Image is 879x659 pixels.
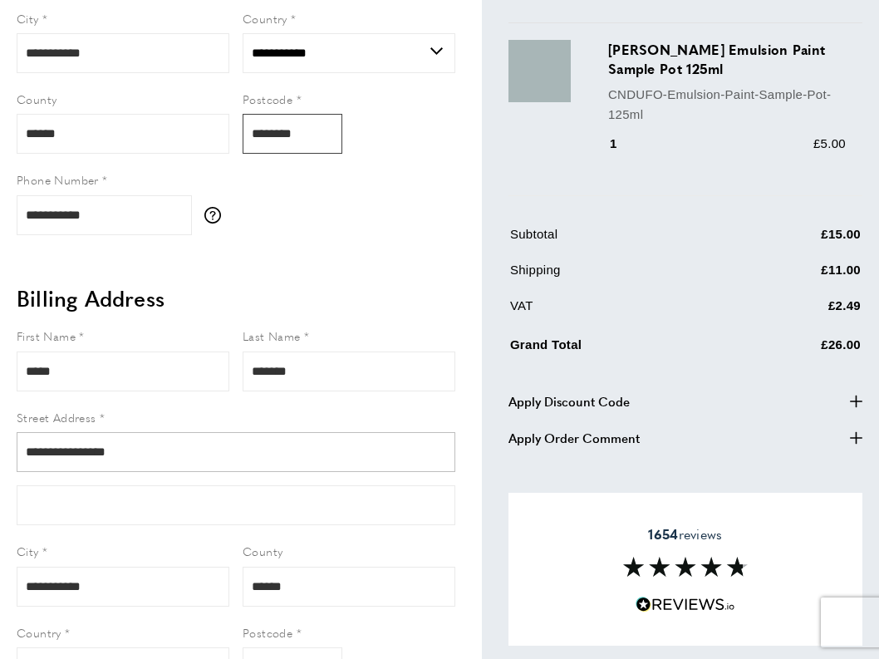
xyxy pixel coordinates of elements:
h2: Billing Address [17,283,455,313]
td: £11.00 [737,260,861,293]
span: Country [243,10,287,27]
td: Shipping [510,260,735,293]
td: £15.00 [737,224,861,257]
span: Phone Number [17,171,99,188]
div: 1 [608,134,641,154]
img: Dufour Emulsion Paint Sample Pot 125ml [508,40,571,102]
td: £26.00 [737,332,861,367]
td: Grand Total [510,332,735,367]
h3: [PERSON_NAME] Emulsion Paint Sample Pot 125ml [608,40,846,78]
td: £2.49 [737,296,861,328]
span: Country [17,624,61,641]
button: More information [204,207,229,224]
span: Postcode [243,91,292,107]
img: Reviews section [623,557,748,577]
span: Apply Discount Code [508,391,630,411]
span: County [243,543,282,559]
span: reviews [648,526,722,543]
span: Postcode [243,624,292,641]
span: City [17,543,39,559]
span: City [17,10,39,27]
span: First Name [17,327,76,344]
span: Street Address [17,409,96,425]
td: VAT [510,296,735,328]
img: Reviews.io 5 stars [636,597,735,612]
span: Apply Order Comment [508,428,640,448]
span: Last Name [243,327,301,344]
strong: 1654 [648,524,678,543]
p: CNDUFO-Emulsion-Paint-Sample-Pot-125ml [608,85,846,125]
span: County [17,91,56,107]
td: Subtotal [510,224,735,257]
span: £5.00 [813,136,846,150]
